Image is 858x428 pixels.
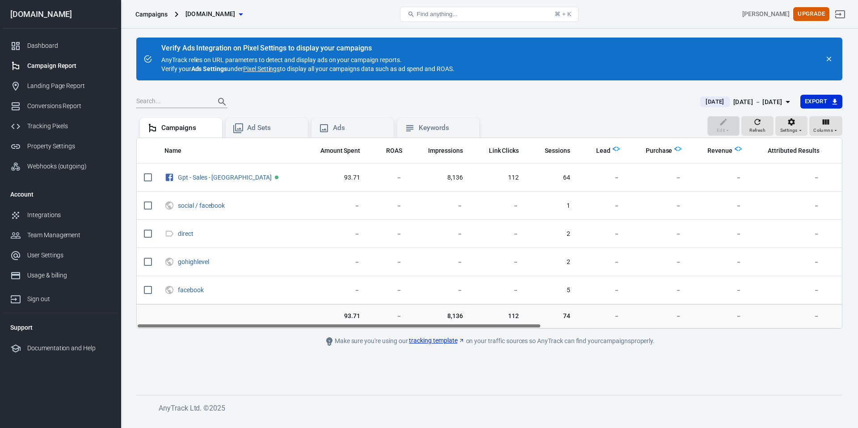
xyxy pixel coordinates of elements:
h6: AnyTrack Ltd. © 2025 [159,403,829,414]
img: Logo [674,145,681,152]
span: － [634,258,682,267]
div: Documentation and Help [27,344,110,353]
div: Tracking Pixels [27,122,110,131]
div: [DATE] － [DATE] [733,97,782,108]
a: Dashboard [3,36,118,56]
span: Refresh [749,126,765,134]
div: User Settings [27,251,110,260]
span: Columns [813,126,833,134]
svg: Facebook Ads [164,172,174,183]
span: － [696,201,742,210]
div: Landing Page Report [27,81,110,91]
span: direct [178,231,195,237]
span: － [309,286,361,295]
div: Campaigns [135,10,168,19]
span: － [374,258,402,267]
span: － [585,173,620,182]
span: － [634,173,682,182]
span: － [309,258,361,267]
a: Tracking Pixels [3,116,118,136]
span: Settings [780,126,798,134]
span: 8,136 [416,173,463,182]
button: Settings [775,116,808,136]
span: － [309,201,361,210]
span: 112 [477,312,519,321]
span: － [477,201,519,210]
span: 93.71 [309,312,361,321]
span: － [477,258,519,267]
span: － [416,258,463,267]
a: User Settings [3,245,118,265]
span: Purchase [646,147,673,155]
span: Name [164,147,193,155]
div: Keywords [419,123,472,133]
div: scrollable content [137,138,842,328]
a: tracking template [409,336,464,345]
span: － [585,286,620,295]
span: Lead [596,147,610,155]
a: Gpt - Sales - [GEOGRAPHIC_DATA] [178,174,272,181]
span: Purchase [634,147,673,155]
span: gohighlevel [178,259,210,265]
span: － [756,258,819,267]
span: － [585,201,620,210]
span: － [585,312,620,321]
svg: UTM & Web Traffic [164,285,174,295]
a: Team Management [3,225,118,245]
span: The total return on ad spend [386,145,402,156]
span: 8,136 [416,312,463,321]
span: Amount Spent [320,147,361,155]
span: Link Clicks [489,147,519,155]
a: Integrations [3,205,118,225]
div: Usage & billing [27,271,110,280]
span: Name [164,147,181,155]
span: [DATE] [702,97,728,106]
a: Webhooks (outgoing) [3,156,118,176]
span: Lead [585,147,610,155]
span: － [634,286,682,295]
a: Landing Page Report [3,76,118,96]
span: － [696,286,742,295]
span: 64 [533,173,570,182]
span: － [374,312,402,321]
img: Logo [735,145,742,152]
div: Ads [333,123,387,133]
span: － [477,230,519,239]
span: Revenue [707,147,732,155]
span: uni-camel.com [185,8,236,20]
a: direct [178,230,193,237]
svg: Direct [164,228,174,239]
a: gohighlevel [178,258,209,265]
span: － [696,230,742,239]
a: Property Settings [3,136,118,156]
span: － [374,286,402,295]
span: － [416,201,463,210]
span: － [756,286,819,295]
a: social / facebook [178,202,225,209]
span: The estimated total amount of money you've spent on your campaign, ad set or ad during its schedule. [309,145,361,156]
span: 5 [533,286,570,295]
a: Sign out [3,285,118,309]
span: － [634,201,682,210]
span: Find anything... [416,11,457,17]
span: The number of clicks on links within the ad that led to advertiser-specified destinations [477,145,519,156]
span: 2 [533,230,570,239]
a: Sign out [829,4,851,25]
div: Make sure you're using our on your traffic sources so AnyTrack can find your campaigns properly. [288,336,690,347]
button: [DATE][DATE] － [DATE] [693,95,800,109]
button: close [823,53,835,65]
input: Search... [136,96,208,108]
div: ⌘ + K [555,11,571,17]
span: － [696,312,742,321]
li: Support [3,317,118,338]
div: AnyTrack relies on URL parameters to detect and display ads on your campaign reports. Verify your... [161,45,454,73]
div: Integrations [27,210,110,220]
li: Account [3,184,118,205]
div: Ad Sets [247,123,301,133]
button: Columns [809,116,842,136]
span: － [756,201,819,210]
div: Property Settings [27,142,110,151]
div: Account id: wQbQzrMp [742,9,790,19]
strong: Ads Settings [191,65,227,72]
span: － [756,230,819,239]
